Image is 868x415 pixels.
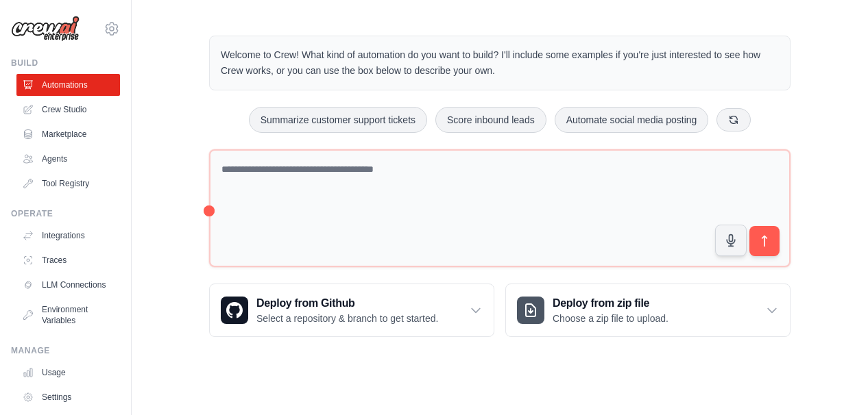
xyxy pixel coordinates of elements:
div: Build [11,58,120,68]
a: Integrations [16,225,120,247]
img: Logo [11,16,80,42]
div: Operate [11,208,120,219]
h3: Deploy from zip file [553,295,668,312]
button: Automate social media posting [555,107,709,133]
button: Summarize customer support tickets [249,107,427,133]
a: Environment Variables [16,299,120,331]
a: Tool Registry [16,173,120,194]
a: Usage [16,362,120,383]
a: LLM Connections [16,274,120,296]
a: Settings [16,386,120,408]
a: Traces [16,249,120,271]
a: Agents [16,148,120,170]
div: Manage [11,345,120,356]
p: Welcome to Crew! What kind of automation do you want to build? I'll include some examples if you'... [221,47,779,79]
button: Score inbound leads [435,107,546,133]
a: Marketplace [16,123,120,145]
a: Automations [16,74,120,96]
p: Select a repository & branch to get started. [256,312,438,325]
a: Crew Studio [16,99,120,121]
p: Choose a zip file to upload. [553,312,668,325]
h3: Deploy from Github [256,295,438,312]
